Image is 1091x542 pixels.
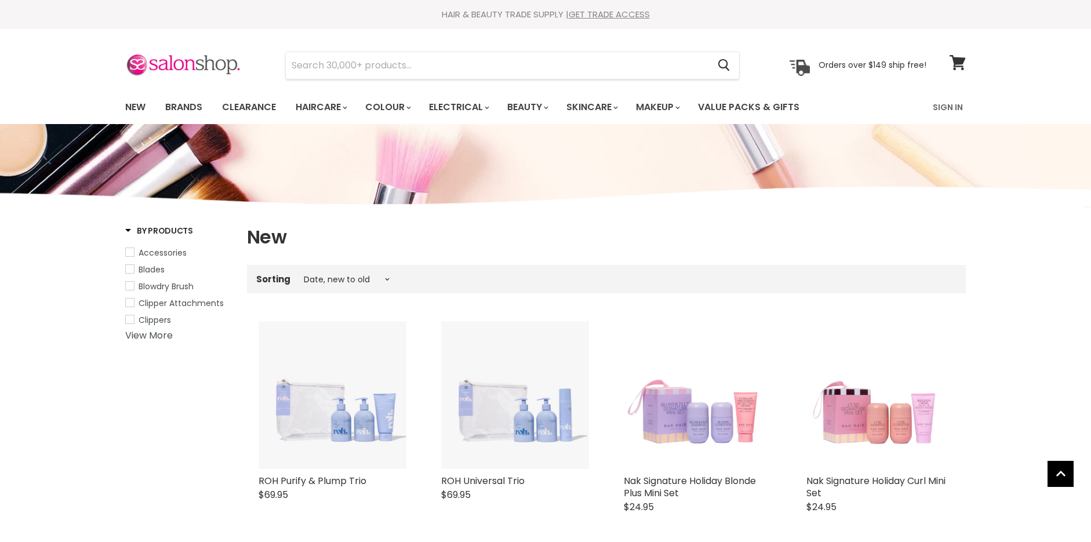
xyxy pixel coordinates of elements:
h1: New [247,225,966,249]
label: Sorting [256,274,290,284]
a: Clipper Attachments [125,297,232,310]
a: New [117,95,154,119]
a: Blades [125,263,232,276]
span: Accessories [139,247,187,259]
a: Colour [357,95,418,119]
a: Sign In [926,95,970,119]
a: Makeup [627,95,687,119]
a: Clippers [125,314,232,326]
span: $24.95 [806,500,837,514]
a: GET TRADE ACCESS [569,8,650,20]
span: Clippers [139,314,171,326]
a: View More [125,329,173,342]
button: Search [708,52,739,79]
a: Skincare [558,95,625,119]
a: ROH Purify & Plump Trio [259,474,366,488]
a: Value Packs & Gifts [689,95,808,119]
a: Beauty [499,95,555,119]
div: HAIR & BEAUTY TRADE SUPPLY | [111,9,980,20]
h3: By Products [125,225,193,237]
img: ROH Purify & Plump Trio [259,321,406,469]
img: Nak Signature Holiday Curl Mini Set [806,321,954,469]
p: Orders over $149 ship free! [819,60,926,70]
a: Nak Signature Holiday Curl Mini Set [806,474,945,500]
span: Blades [139,264,165,275]
a: ROH Universal Trio [441,474,525,488]
a: Electrical [420,95,496,119]
a: Accessories [125,246,232,259]
form: Product [285,52,740,79]
a: Blowdry Brush [125,280,232,293]
img: Nak Signature Holiday Blonde Plus Mini Set [624,321,772,469]
a: Brands [157,95,211,119]
span: $24.95 [624,500,654,514]
span: Blowdry Brush [139,281,194,292]
span: $69.95 [259,488,288,501]
nav: Main [111,90,980,124]
img: ROH Universal Trio [441,321,589,469]
input: Search [286,52,708,79]
a: Haircare [287,95,354,119]
ul: Main menu [117,90,867,124]
a: Nak Signature Holiday Blonde Plus Mini Set [624,474,756,500]
span: Clipper Attachments [139,297,224,309]
a: Clearance [213,95,285,119]
span: $69.95 [441,488,471,501]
